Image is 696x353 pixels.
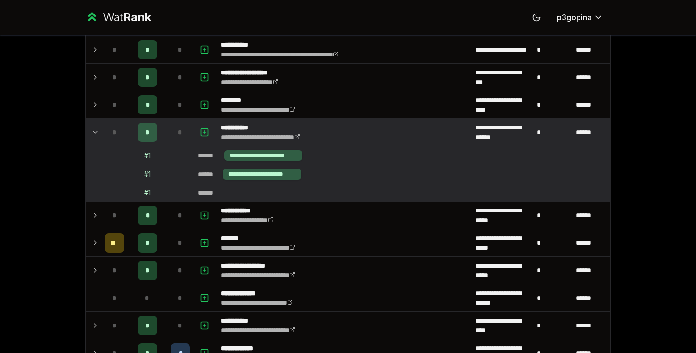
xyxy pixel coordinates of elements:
[144,151,151,160] div: # 1
[144,188,151,198] div: # 1
[549,9,611,26] button: p3gopina
[85,10,151,25] a: WatRank
[123,10,151,24] span: Rank
[103,10,151,25] div: Wat
[557,12,592,23] span: p3gopina
[144,169,151,179] div: # 1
